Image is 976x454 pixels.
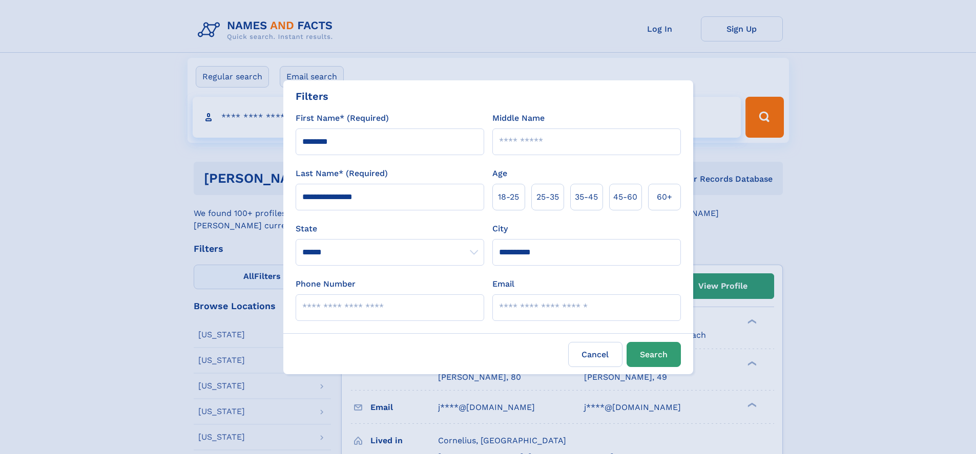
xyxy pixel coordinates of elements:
[296,89,328,104] div: Filters
[492,278,514,290] label: Email
[498,191,519,203] span: 18‑25
[296,278,356,290] label: Phone Number
[536,191,559,203] span: 25‑35
[492,167,507,180] label: Age
[296,167,388,180] label: Last Name* (Required)
[627,342,681,367] button: Search
[492,112,545,124] label: Middle Name
[492,223,508,235] label: City
[296,112,389,124] label: First Name* (Required)
[296,223,484,235] label: State
[613,191,637,203] span: 45‑60
[657,191,672,203] span: 60+
[575,191,598,203] span: 35‑45
[568,342,622,367] label: Cancel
